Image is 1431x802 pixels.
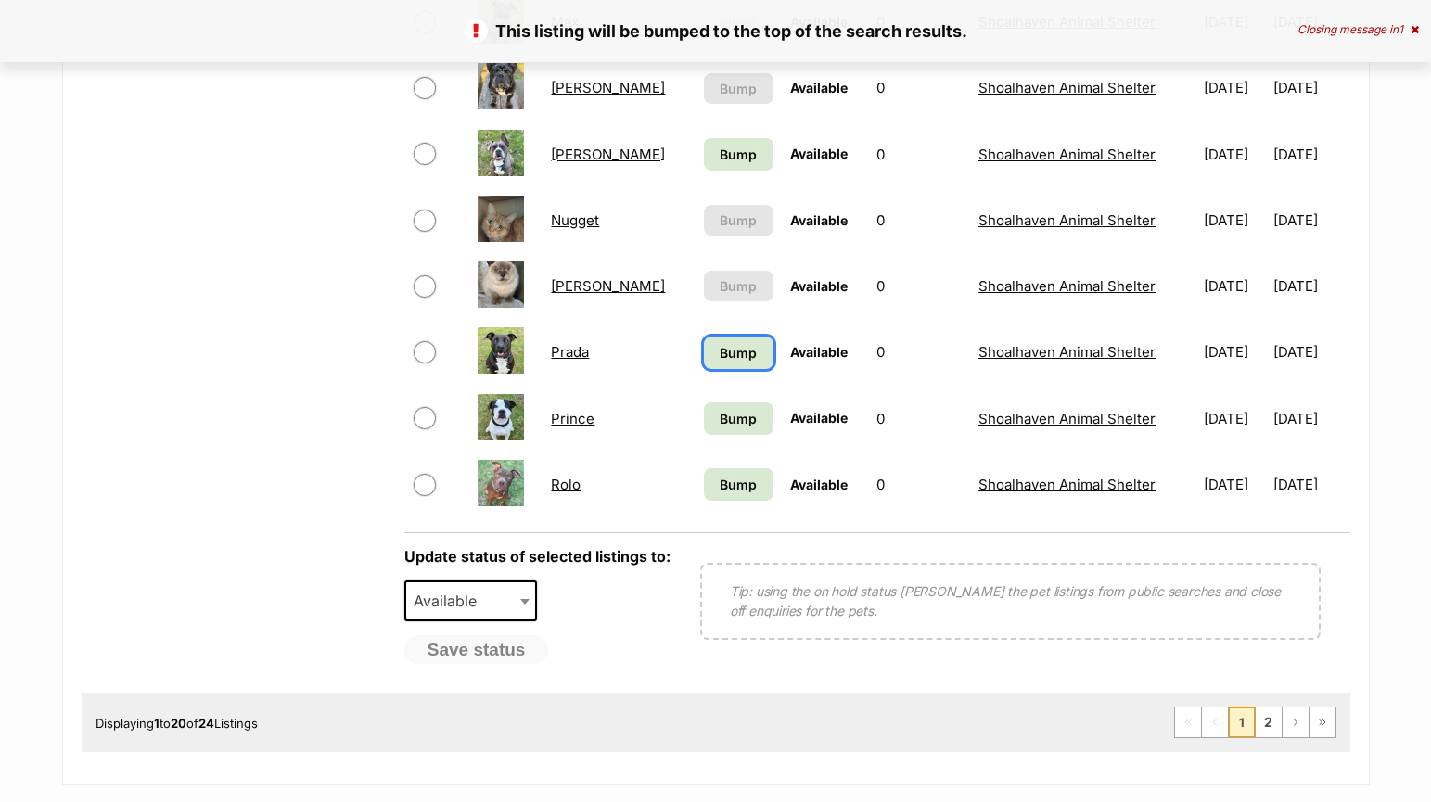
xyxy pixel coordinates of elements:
td: 0 [869,452,969,516]
td: 0 [869,387,969,451]
p: Tip: using the on hold status [PERSON_NAME] the pet listings from public searches and close off e... [730,581,1291,620]
p: This listing will be bumped to the top of the search results. [19,19,1412,44]
td: [DATE] [1273,122,1348,186]
span: Displaying to of Listings [96,716,258,731]
strong: 1 [154,716,160,731]
span: Bump [720,343,757,363]
strong: 20 [171,716,186,731]
span: Available [790,344,848,360]
span: Page 1 [1229,707,1255,737]
label: Update status of selected listings to: [404,547,671,566]
td: [DATE] [1196,452,1271,516]
td: [DATE] [1273,56,1348,120]
span: Bump [720,475,757,494]
span: Available [790,80,848,95]
td: [DATE] [1273,387,1348,451]
span: Available [790,410,848,426]
span: Previous page [1202,707,1228,737]
div: Closing message in [1297,23,1419,36]
span: Available [790,146,848,161]
a: Bump [704,402,773,435]
span: Bump [720,79,757,98]
a: [PERSON_NAME] [551,79,665,96]
a: Shoalhaven Animal Shelter [978,343,1156,361]
td: [DATE] [1196,387,1271,451]
td: 0 [869,188,969,252]
a: Shoalhaven Animal Shelter [978,146,1156,163]
a: Rolo [551,476,581,493]
a: Shoalhaven Animal Shelter [978,211,1156,229]
span: Available [790,278,848,294]
a: Prince [551,410,594,427]
span: Available [790,477,848,492]
td: [DATE] [1273,452,1348,516]
a: Bump [704,337,773,369]
span: Available [406,588,495,614]
td: [DATE] [1196,122,1271,186]
button: Save status [404,635,549,665]
td: [DATE] [1196,56,1271,120]
a: Nugget [551,211,599,229]
span: Available [404,580,538,621]
a: Page 2 [1256,707,1282,737]
td: 0 [869,122,969,186]
a: Last page [1310,707,1335,737]
span: Bump [720,145,757,164]
a: Bump [704,468,773,501]
td: [DATE] [1196,320,1271,384]
button: Bump [704,205,773,236]
td: 0 [869,56,969,120]
a: Shoalhaven Animal Shelter [978,476,1156,493]
td: [DATE] [1273,320,1348,384]
td: 0 [869,320,969,384]
a: [PERSON_NAME] [551,146,665,163]
span: Bump [720,210,757,230]
span: Bump [720,276,757,296]
td: [DATE] [1196,254,1271,318]
span: 1 [1399,22,1403,36]
td: [DATE] [1273,254,1348,318]
nav: Pagination [1174,707,1336,738]
a: Next page [1283,707,1309,737]
a: Prada [551,343,589,361]
a: [PERSON_NAME] [551,277,665,295]
span: Bump [720,409,757,428]
a: Shoalhaven Animal Shelter [978,79,1156,96]
td: [DATE] [1273,188,1348,252]
a: Shoalhaven Animal Shelter [978,410,1156,427]
span: Available [790,212,848,228]
span: First page [1175,707,1201,737]
strong: 24 [198,716,214,731]
a: Bump [704,138,773,171]
a: Shoalhaven Animal Shelter [978,277,1156,295]
td: 0 [869,254,969,318]
button: Bump [704,271,773,301]
td: [DATE] [1196,188,1271,252]
button: Bump [704,73,773,104]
